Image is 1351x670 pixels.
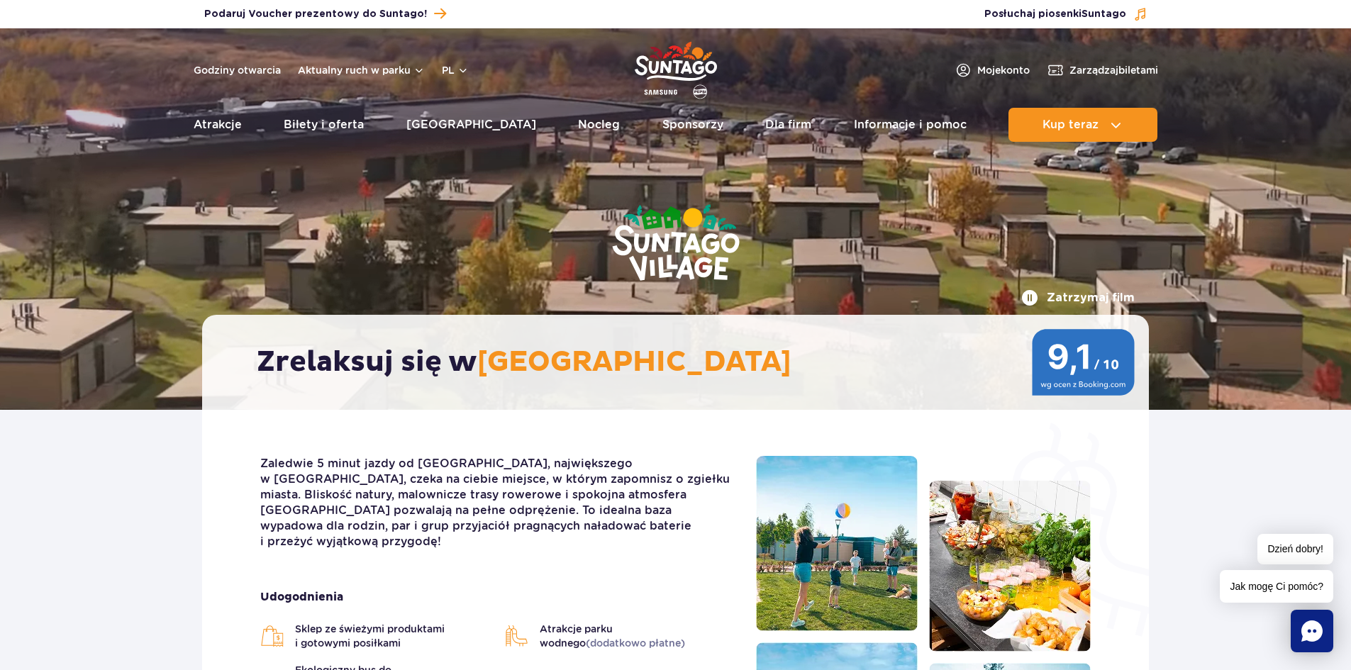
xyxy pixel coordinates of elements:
span: Podaruj Voucher prezentowy do Suntago! [204,7,427,21]
span: Jak mogę Ci pomóc? [1220,570,1333,603]
span: Dzień dobry! [1257,534,1333,564]
button: Kup teraz [1008,108,1157,142]
img: Suntago Village [555,149,796,339]
button: Zatrzymaj film [1021,289,1135,306]
a: Sponsorzy [662,108,723,142]
a: Podaruj Voucher prezentowy do Suntago! [204,4,446,23]
a: Park of Poland [635,35,717,101]
strong: Udogodnienia [260,589,735,605]
span: Suntago [1082,9,1126,19]
a: Atrakcje [194,108,242,142]
p: Zaledwie 5 minut jazdy od [GEOGRAPHIC_DATA], największego w [GEOGRAPHIC_DATA], czeka na ciebie mi... [260,456,735,549]
a: Dla firm [765,108,811,142]
span: Zarządzaj biletami [1069,63,1158,77]
img: 9,1/10 wg ocen z Booking.com [1032,329,1135,396]
a: [GEOGRAPHIC_DATA] [406,108,536,142]
a: Nocleg [578,108,620,142]
button: Aktualny ruch w parku [298,65,425,76]
div: Chat [1291,610,1333,652]
span: Kup teraz [1043,118,1099,131]
a: Mojekonto [955,62,1030,79]
a: Informacje i pomoc [854,108,967,142]
span: Sklep ze świeżymi produktami i gotowymi posiłkami [295,622,491,650]
span: Atrakcje parku wodnego [540,622,735,650]
h2: Zrelaksuj się w [257,345,1108,380]
a: Bilety i oferta [284,108,364,142]
a: Zarządzajbiletami [1047,62,1158,79]
span: [GEOGRAPHIC_DATA] [477,345,791,380]
span: Posłuchaj piosenki [984,7,1126,21]
span: Moje konto [977,63,1030,77]
button: pl [442,63,469,77]
button: Posłuchaj piosenkiSuntago [984,7,1147,21]
span: (dodatkowo płatne) [586,637,685,649]
a: Godziny otwarcia [194,63,281,77]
